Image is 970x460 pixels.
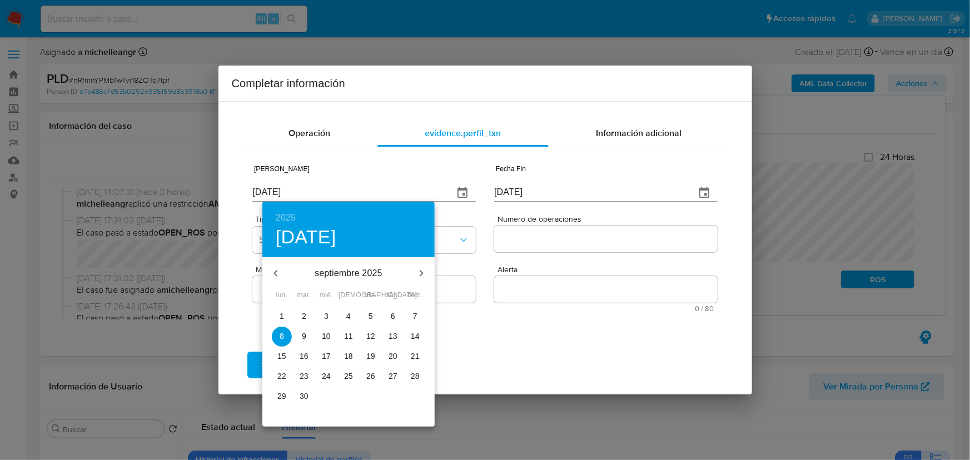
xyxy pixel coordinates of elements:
p: 29 [277,391,286,402]
p: 2 [302,311,306,322]
button: 2025 [276,210,296,226]
span: vie. [361,290,381,301]
p: 6 [391,311,395,322]
p: 17 [322,351,331,362]
span: [DEMOGRAPHIC_DATA]. [339,290,359,301]
span: dom. [405,290,425,301]
button: 10 [316,327,336,347]
button: 11 [339,327,359,347]
button: 18 [339,347,359,367]
button: 9 [294,327,314,347]
p: 30 [300,391,309,402]
p: 21 [411,351,420,362]
button: 12 [361,327,381,347]
p: 3 [324,311,329,322]
p: 20 [389,351,397,362]
p: septiembre 2025 [289,267,408,280]
p: 13 [389,331,397,342]
button: 1 [272,307,292,327]
button: 8 [272,327,292,347]
button: 30 [294,387,314,407]
button: 22 [272,367,292,387]
button: 20 [383,347,403,367]
button: 27 [383,367,403,387]
p: 22 [277,371,286,382]
p: 19 [366,351,375,362]
button: 13 [383,327,403,347]
p: 15 [277,351,286,362]
span: sáb. [383,290,403,301]
button: 26 [361,367,381,387]
button: 2 [294,307,314,327]
p: 10 [322,331,331,342]
p: 26 [366,371,375,382]
button: 16 [294,347,314,367]
button: 29 [272,387,292,407]
p: 11 [344,331,353,342]
p: 1 [280,311,284,322]
button: 23 [294,367,314,387]
p: 14 [411,331,420,342]
p: 24 [322,371,331,382]
button: 3 [316,307,336,327]
p: 25 [344,371,353,382]
p: 9 [302,331,306,342]
button: 21 [405,347,425,367]
span: mié. [316,290,336,301]
button: 25 [339,367,359,387]
p: 8 [280,331,284,342]
p: 4 [346,311,351,322]
p: 12 [366,331,375,342]
span: mar. [294,290,314,301]
button: 4 [339,307,359,327]
button: 7 [405,307,425,327]
button: 17 [316,347,336,367]
button: [DATE] [276,226,336,249]
p: 27 [389,371,397,382]
button: 15 [272,347,292,367]
button: 28 [405,367,425,387]
p: 7 [413,311,417,322]
button: 14 [405,327,425,347]
button: 19 [361,347,381,367]
span: lun. [272,290,292,301]
button: 6 [383,307,403,327]
button: 24 [316,367,336,387]
p: 5 [369,311,373,322]
p: 18 [344,351,353,362]
button: 5 [361,307,381,327]
p: 23 [300,371,309,382]
p: 16 [300,351,309,362]
p: 28 [411,371,420,382]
